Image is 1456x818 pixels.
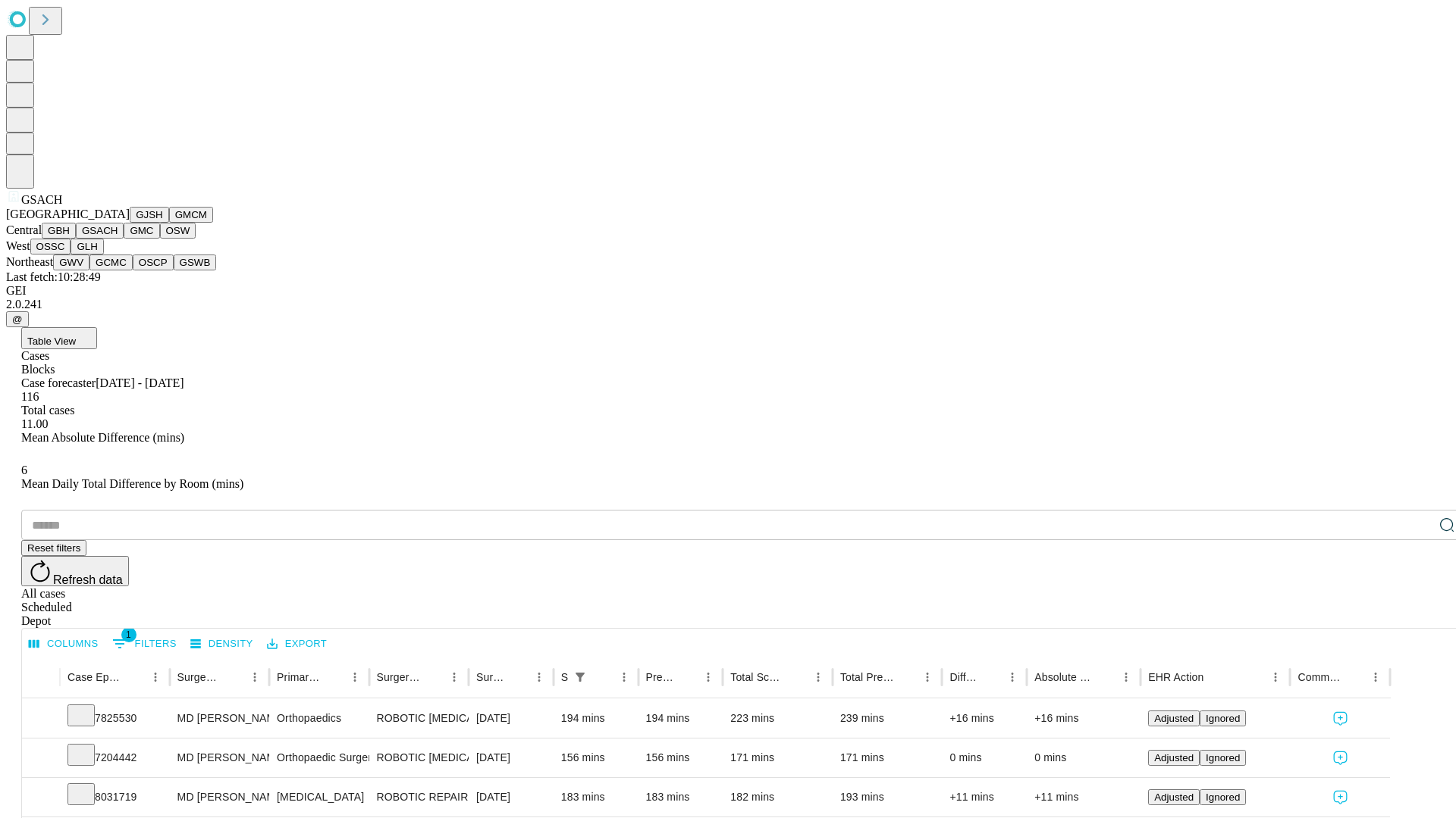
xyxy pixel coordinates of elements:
button: Menu [145,667,166,688]
button: GLH [71,239,103,254]
button: Show filters [108,632,180,656]
div: +16 mins [1034,699,1133,738]
button: Expand [30,785,52,811]
button: Reset filters [21,540,86,556]
div: Absolute Difference [1034,671,1093,683]
div: 182 mins [730,778,825,816]
div: 193 mins [840,778,935,816]
button: Sort [676,667,698,688]
button: Table View [21,327,97,349]
button: Menu [698,667,719,688]
span: Ignored [1206,752,1240,763]
button: Show filters [570,667,591,688]
div: Total Predicted Duration [840,671,895,683]
div: +11 mins [1034,778,1133,816]
button: Refresh data [21,556,129,586]
div: [MEDICAL_DATA] [277,778,361,816]
div: MD [PERSON_NAME] [177,699,262,738]
div: Total Scheduled Duration [730,671,785,683]
button: Sort [896,667,917,688]
span: 11.00 [21,417,48,430]
button: OSCP [133,254,174,270]
span: 116 [21,390,39,403]
div: Predicted In Room Duration [646,671,676,683]
button: Adjusted [1148,789,1200,805]
span: Refresh data [53,573,123,586]
div: MD [PERSON_NAME] [177,738,262,777]
span: Reset filters [27,542,80,554]
button: Menu [613,667,635,688]
button: Menu [444,667,465,688]
button: OSSC [30,239,71,254]
span: Case forecaster [21,376,96,389]
button: Sort [592,667,613,688]
div: 0 mins [1034,738,1133,777]
button: GSWB [174,254,217,270]
div: Comments [1298,671,1341,683]
button: GBH [42,223,76,239]
button: Density [187,632,257,656]
div: Difference [949,671,979,683]
button: Sort [786,667,808,688]
button: Menu [1365,667,1386,688]
span: GSACH [21,193,62,206]
div: +11 mins [949,778,1019,816]
div: EHR Action [1148,671,1203,683]
div: MD [PERSON_NAME] [177,778,262,816]
button: Sort [124,667,145,688]
button: Export [263,632,331,656]
button: GMCM [169,207,213,223]
div: Surgery Name [377,671,421,683]
div: ROBOTIC REPAIR INITIAL [MEDICAL_DATA] REDUCIBLE AGE [DEMOGRAPHIC_DATA] OR MORE [377,778,461,816]
div: Orthopaedics [277,699,361,738]
div: Scheduled In Room Duration [561,671,568,683]
button: Menu [529,667,550,688]
span: 1 [121,627,136,642]
button: Sort [507,667,529,688]
button: Menu [344,667,366,688]
div: 223 mins [730,699,825,738]
div: 7204442 [67,738,162,777]
div: [DATE] [476,778,546,816]
button: Menu [1265,667,1286,688]
div: 156 mins [561,738,631,777]
button: Ignored [1200,750,1246,766]
div: ROBOTIC [MEDICAL_DATA] TOTAL HIP [377,699,461,738]
span: [GEOGRAPHIC_DATA] [6,208,130,220]
div: GEI [6,284,1450,298]
div: Surgeon Name [177,671,221,683]
div: 8031719 [67,778,162,816]
div: 183 mins [646,778,716,816]
span: Ignored [1206,713,1240,724]
div: Surgery Date [476,671,506,683]
button: Select columns [25,632,102,656]
div: 239 mins [840,699,935,738]
span: Last fetch: 10:28:49 [6,270,101,283]
button: Menu [917,667,938,688]
div: 156 mins [646,738,716,777]
div: 183 mins [561,778,631,816]
button: Menu [1116,667,1137,688]
span: Table View [27,336,76,347]
button: Sort [1094,667,1116,688]
div: 1 active filter [570,667,591,688]
div: ROBOTIC [MEDICAL_DATA] KNEE TOTAL [377,738,461,777]
div: +16 mins [949,699,1019,738]
span: Adjusted [1154,713,1194,724]
div: 171 mins [840,738,935,777]
button: Menu [808,667,829,688]
span: [DATE] - [DATE] [96,376,184,389]
span: West [6,239,30,252]
button: GCMC [89,254,133,270]
div: [DATE] [476,699,546,738]
div: Orthopaedic Surgery [277,738,361,777]
button: Ignored [1200,710,1246,726]
button: Sort [223,667,244,688]
div: Case Epic Id [67,671,122,683]
button: Sort [323,667,344,688]
button: Sort [1205,667,1226,688]
span: Mean Daily Total Difference by Room (mins) [21,477,243,490]
span: Ignored [1206,791,1240,803]
button: @ [6,311,29,327]
div: 171 mins [730,738,825,777]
